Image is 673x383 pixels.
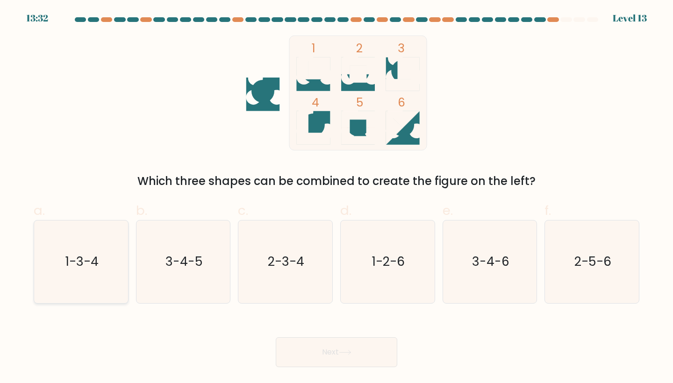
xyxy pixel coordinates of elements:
[276,337,397,367] button: Next
[356,40,363,57] tspan: 2
[398,94,405,111] tspan: 6
[472,253,509,270] text: 3-4-6
[238,201,248,220] span: c.
[39,173,634,190] div: Which three shapes can be combined to create the figure on the left?
[65,253,99,270] text: 1-3-4
[165,253,203,270] text: 3-4-5
[26,11,48,25] div: 13:32
[340,201,351,220] span: d.
[544,201,551,220] span: f.
[372,253,405,270] text: 1-2-6
[613,11,647,25] div: Level 13
[312,40,315,57] tspan: 1
[356,94,363,111] tspan: 5
[398,40,405,57] tspan: 3
[443,201,453,220] span: e.
[268,253,304,270] text: 2-3-4
[574,253,611,270] text: 2-5-6
[34,201,45,220] span: a.
[312,94,319,111] tspan: 4
[136,201,147,220] span: b.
